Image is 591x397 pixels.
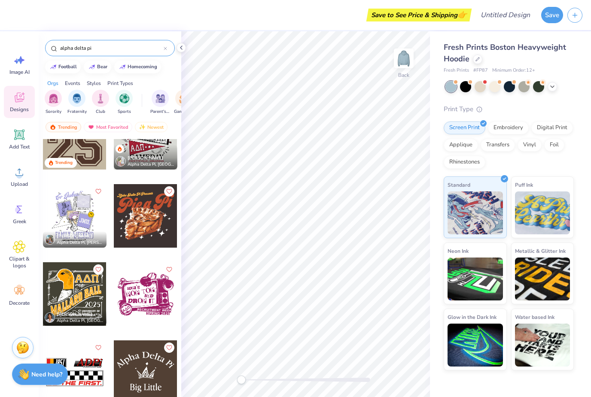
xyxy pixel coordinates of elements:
[474,6,537,24] input: Untitled Design
[58,64,77,69] div: football
[116,90,133,115] div: filter for Sports
[139,124,146,130] img: newest.gif
[515,258,570,300] img: Metallic & Glitter Ink
[473,67,488,74] span: # FP87
[515,312,554,321] span: Water based Ink
[118,109,131,115] span: Sports
[11,181,28,188] span: Upload
[515,246,566,255] span: Metallic & Glitter Ink
[45,90,62,115] div: filter for Sorority
[9,143,30,150] span: Add Text
[174,90,194,115] div: filter for Game Day
[96,109,105,115] span: Club
[13,218,26,225] span: Greek
[10,106,29,113] span: Designs
[9,300,30,306] span: Decorate
[116,90,133,115] button: filter button
[5,255,34,269] span: Clipart & logos
[515,324,570,367] img: Water based Ink
[67,109,87,115] span: Fraternity
[444,67,469,74] span: Fresh Prints
[59,44,164,52] input: Try "Alpha"
[444,139,478,152] div: Applique
[457,9,467,20] span: 👉
[84,61,111,73] button: bear
[531,121,573,134] div: Digital Print
[45,61,81,73] button: football
[88,124,94,130] img: most_fav.gif
[50,64,57,70] img: trend_line.gif
[45,90,62,115] button: filter button
[119,64,126,70] img: trend_line.gif
[114,61,161,73] button: homecoming
[515,191,570,234] img: Puff Ink
[518,139,542,152] div: Vinyl
[150,90,170,115] button: filter button
[492,67,535,74] span: Minimum Order: 12 +
[448,258,503,300] img: Neon Ink
[544,139,564,152] div: Foil
[150,109,170,115] span: Parent's Weekend
[155,94,165,103] img: Parent's Weekend Image
[448,312,497,321] span: Glow in the Dark Ink
[88,64,95,70] img: trend_line.gif
[448,180,470,189] span: Standard
[67,90,87,115] div: filter for Fraternity
[448,246,469,255] span: Neon Ink
[46,122,81,132] div: Trending
[174,109,194,115] span: Game Day
[444,42,566,64] span: Fresh Prints Boston Heavyweight Hoodie
[398,71,409,79] div: Back
[119,94,129,103] img: Sports Image
[46,109,61,115] span: Sorority
[135,122,168,132] div: Newest
[31,370,62,379] strong: Need help?
[174,90,194,115] button: filter button
[444,121,485,134] div: Screen Print
[49,94,58,103] img: Sorority Image
[541,7,563,23] button: Save
[179,94,189,103] img: Game Day Image
[84,122,132,132] div: Most Favorited
[448,324,503,367] img: Glow in the Dark Ink
[72,94,82,103] img: Fraternity Image
[49,124,56,130] img: trending.gif
[488,121,529,134] div: Embroidery
[107,79,133,87] div: Print Types
[369,9,469,21] div: Save to See Price & Shipping
[481,139,515,152] div: Transfers
[128,64,157,69] div: homecoming
[515,180,533,189] span: Puff Ink
[47,79,58,87] div: Orgs
[92,90,109,115] div: filter for Club
[65,79,80,87] div: Events
[97,64,107,69] div: bear
[150,90,170,115] div: filter for Parent's Weekend
[9,69,30,76] span: Image AI
[395,50,412,67] img: Back
[237,376,246,384] div: Accessibility label
[96,94,105,103] img: Club Image
[444,104,574,114] div: Print Type
[448,191,503,234] img: Standard
[87,79,101,87] div: Styles
[444,156,485,169] div: Rhinestones
[92,90,109,115] button: filter button
[67,90,87,115] button: filter button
